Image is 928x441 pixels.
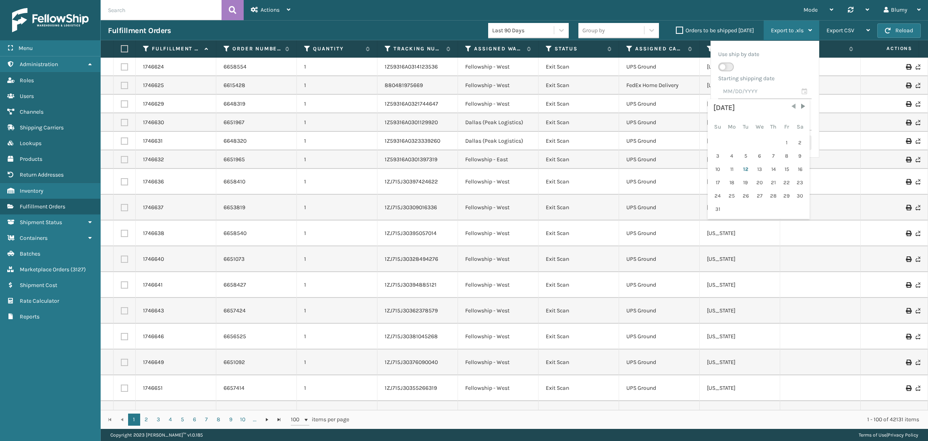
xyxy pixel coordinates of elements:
[224,358,245,366] a: 6651092
[700,298,780,324] td: [US_STATE]
[458,220,539,246] td: Fellowship - West
[70,266,86,273] span: ( 3127 )
[224,281,246,289] a: 6658427
[225,414,237,426] a: 9
[385,119,438,126] a: 1Z59316A0301129920
[297,76,377,95] td: 1
[916,334,920,339] i: Never Shipped
[753,177,766,189] div: Wed Aug 20 2025
[20,61,58,68] span: Administration
[143,333,164,341] a: 1746646
[213,414,225,426] a: 8
[492,26,555,35] div: Last 90 Days
[781,137,793,149] div: Fri Aug 01 2025
[739,150,752,162] div: Tue Aug 05 2025
[635,45,684,52] label: Assigned Carrier Service
[224,307,246,315] a: 6657424
[297,113,377,132] td: 1
[906,64,911,70] i: Print Label
[756,123,764,130] abbr: Wednesday
[458,246,539,272] td: Fellowship - West
[916,83,920,88] i: Never Shipped
[767,190,779,202] div: Thu Aug 28 2025
[804,6,818,13] span: Mode
[794,163,806,175] div: Sat Aug 16 2025
[539,349,619,375] td: Exit Scan
[877,23,921,38] button: Reload
[906,308,911,314] i: Print Label
[20,187,43,194] span: Inventory
[385,230,437,237] a: 1ZJ715J30395057014
[385,137,440,144] a: 1Z59316A0323339260
[619,324,700,349] td: UPS Ground
[728,123,736,130] abbr: Monday
[619,169,700,195] td: UPS Ground
[152,414,164,426] a: 3
[20,235,48,241] span: Containers
[458,272,539,298] td: Fellowship - West
[619,298,700,324] td: UPS Ground
[799,102,807,110] span: Next Month
[458,324,539,349] td: Fellowship - West
[767,150,779,162] div: Thu Aug 07 2025
[19,45,33,52] span: Menu
[739,190,752,202] div: Tue Aug 26 2025
[20,219,62,226] span: Shipment Status
[794,177,806,189] div: Sat Aug 23 2025
[143,119,164,127] a: 1746630
[20,93,34,100] span: Users
[297,349,377,375] td: 1
[539,76,619,95] td: Exit Scan
[619,58,700,76] td: UPS Ground
[261,6,280,13] span: Actions
[725,177,738,189] div: Mon Aug 18 2025
[539,298,619,324] td: Exit Scan
[297,401,377,427] td: 1
[224,229,246,237] a: 6658540
[700,76,780,95] td: [US_STATE]
[20,77,34,84] span: Roles
[20,108,43,115] span: Channels
[700,95,780,113] td: [US_STATE]
[619,76,700,95] td: FedEx Home Delivery
[619,132,700,150] td: UPS Ground
[20,313,39,320] span: Reports
[297,58,377,76] td: 1
[711,203,724,215] div: Sun Aug 31 2025
[797,123,804,130] abbr: Saturday
[859,429,918,441] div: |
[539,272,619,298] td: Exit Scan
[619,349,700,375] td: UPS Ground
[700,272,780,298] td: [US_STATE]
[711,150,724,162] div: Sun Aug 03 2025
[458,113,539,132] td: Dallas (Peak Logistics)
[725,190,738,202] div: Mon Aug 25 2025
[143,307,164,315] a: 1746643
[224,100,245,108] a: 6648319
[297,169,377,195] td: 1
[619,401,700,427] td: UPS Ground
[700,375,780,401] td: [US_STATE]
[385,307,438,314] a: 1ZJ715J30362378579
[619,150,700,169] td: UPS Ground
[916,231,920,236] i: Never Shipped
[188,414,201,426] a: 6
[916,101,920,107] i: Never Shipped
[152,45,201,52] label: Fulfillment Order Id
[539,401,619,427] td: Exit Scan
[297,324,377,349] td: 1
[859,432,887,438] a: Terms of Use
[743,123,749,130] abbr: Tuesday
[906,360,911,365] i: Print Label
[20,140,41,147] span: Lookups
[20,297,59,304] span: Rate Calculator
[619,113,700,132] td: UPS Ground
[264,416,270,423] span: Go to the next page
[458,76,539,95] td: Fellowship - West
[201,414,213,426] a: 7
[711,190,724,202] div: Sun Aug 24 2025
[458,150,539,169] td: Fellowship - East
[781,190,793,202] div: Fri Aug 29 2025
[143,100,164,108] a: 1746629
[164,414,176,426] a: 4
